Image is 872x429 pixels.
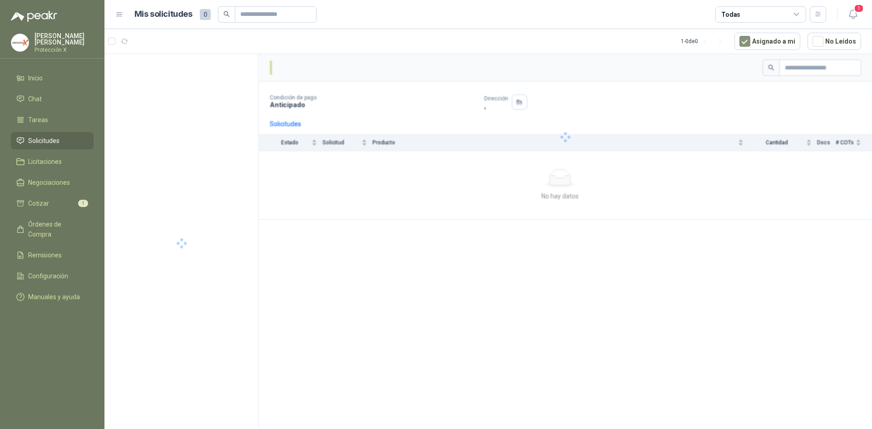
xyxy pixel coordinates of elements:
[681,34,727,49] div: 1 - 0 de 0
[11,288,94,306] a: Manuales y ayuda
[11,111,94,128] a: Tareas
[223,11,230,17] span: search
[11,247,94,264] a: Remisiones
[11,195,94,212] a: Cotizar1
[11,132,94,149] a: Solicitudes
[28,271,68,281] span: Configuración
[28,73,43,83] span: Inicio
[808,33,861,50] button: No Leídos
[11,153,94,170] a: Licitaciones
[78,200,88,207] span: 1
[28,115,48,125] span: Tareas
[28,250,62,260] span: Remisiones
[28,198,49,208] span: Cotizar
[35,47,94,53] p: Protección X
[134,8,193,21] h1: Mis solicitudes
[28,178,70,187] span: Negociaciones
[11,69,94,87] a: Inicio
[11,34,29,51] img: Company Logo
[28,219,85,239] span: Órdenes de Compra
[11,216,94,243] a: Órdenes de Compra
[200,9,211,20] span: 0
[11,11,57,22] img: Logo peakr
[28,292,80,302] span: Manuales y ayuda
[11,90,94,108] a: Chat
[11,267,94,285] a: Configuración
[28,94,42,104] span: Chat
[28,157,62,167] span: Licitaciones
[845,6,861,23] button: 1
[734,33,800,50] button: Asignado a mi
[721,10,740,20] div: Todas
[11,174,94,191] a: Negociaciones
[35,33,94,45] p: [PERSON_NAME] [PERSON_NAME]
[28,136,59,146] span: Solicitudes
[854,4,864,13] span: 1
